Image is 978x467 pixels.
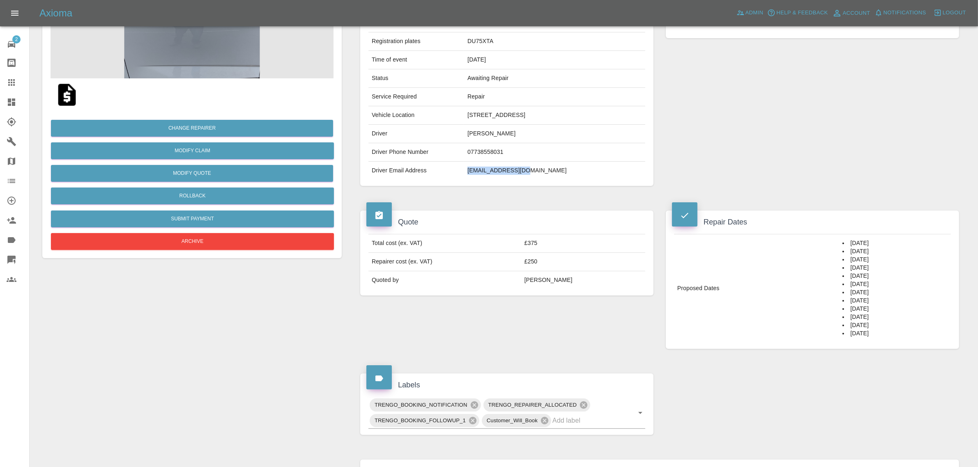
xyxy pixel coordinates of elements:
td: £375 [521,234,645,253]
td: [PERSON_NAME] [521,271,645,289]
span: TRENGO_REPAIRER_ALLOCATED [483,400,582,410]
td: Status [368,69,464,88]
td: Quoted by [368,271,521,289]
h4: Quote [366,217,647,228]
td: Total cost (ex. VAT) [368,234,521,253]
input: Add label [552,414,622,427]
td: Registration plates [368,32,464,51]
td: Driver Phone Number [368,143,464,162]
td: 07738558031 [464,143,645,162]
li: [DATE] [842,330,948,338]
td: Time of event [368,51,464,69]
div: TRENGO_REPAIRER_ALLOCATED [483,398,591,412]
button: Archive [51,233,334,250]
td: [EMAIL_ADDRESS][DOMAIN_NAME] [464,162,645,180]
button: Submit Payment [51,211,334,227]
td: [STREET_ADDRESS] [464,106,645,125]
a: Account [830,7,872,20]
span: Admin [746,8,764,18]
span: Customer_Will_Book [482,416,543,425]
li: [DATE] [842,256,948,264]
span: Help & Feedback [776,8,828,18]
td: [DATE] [464,51,645,69]
a: Modify Claim [51,142,334,159]
button: Change Repairer [51,120,333,137]
td: Repairer cost (ex. VAT) [368,253,521,271]
td: Proposed Dates [674,234,839,343]
li: [DATE] [842,247,948,256]
td: Awaiting Repair [464,69,645,88]
button: Open [635,407,646,419]
td: Driver [368,125,464,143]
span: 2 [12,35,21,43]
span: TRENGO_BOOKING_NOTIFICATION [370,400,472,410]
li: [DATE] [842,321,948,330]
td: Service Required [368,88,464,106]
li: [DATE] [842,264,948,272]
img: original/bb672ff5-3a46-40fd-ac0e-f996ec007e28 [54,82,80,108]
button: Notifications [872,7,928,19]
li: [DATE] [842,313,948,321]
span: Account [843,9,870,18]
li: [DATE] [842,288,948,297]
span: Logout [943,8,966,18]
button: Open drawer [5,3,25,23]
button: Modify Quote [51,165,333,182]
span: Notifications [884,8,926,18]
td: Repair [464,88,645,106]
li: [DATE] [842,272,948,280]
td: DU75XTA [464,32,645,51]
button: Help & Feedback [765,7,830,19]
h4: Labels [366,380,647,391]
span: TRENGO_BOOKING_FOLLOWUP_1 [370,416,471,425]
div: TRENGO_BOOKING_NOTIFICATION [370,398,481,412]
button: Rollback [51,188,334,204]
td: Driver Email Address [368,162,464,180]
div: Customer_Will_Book [482,414,551,427]
td: [PERSON_NAME] [464,125,645,143]
li: [DATE] [842,239,948,247]
h5: Axioma [39,7,72,20]
h4: Repair Dates [672,217,953,228]
button: Logout [932,7,968,19]
li: [DATE] [842,305,948,313]
li: [DATE] [842,297,948,305]
li: [DATE] [842,280,948,288]
div: TRENGO_BOOKING_FOLLOWUP_1 [370,414,479,427]
a: Admin [734,7,766,19]
td: Vehicle Location [368,106,464,125]
td: £250 [521,253,645,271]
